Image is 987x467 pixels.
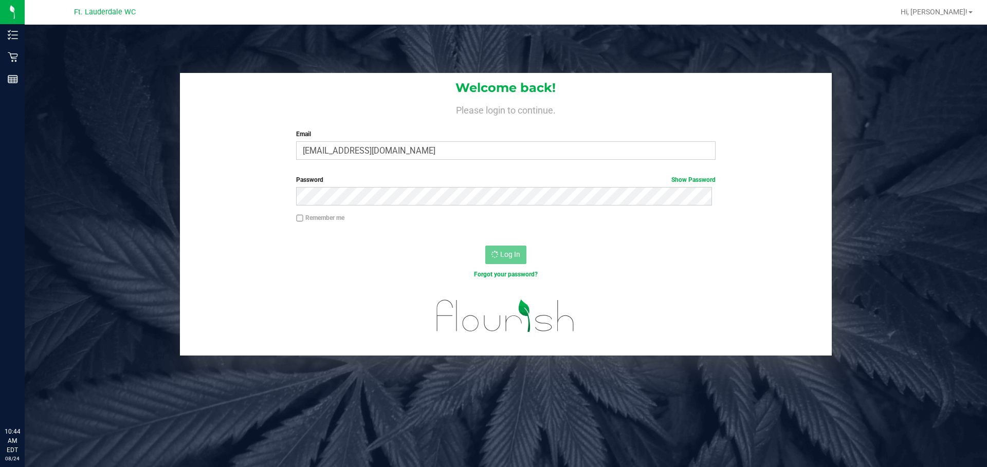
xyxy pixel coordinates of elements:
[485,246,526,264] button: Log In
[671,176,716,183] a: Show Password
[180,81,832,95] h1: Welcome back!
[296,213,344,222] label: Remember me
[424,290,587,342] img: flourish_logo.svg
[296,215,303,222] input: Remember me
[901,8,967,16] span: Hi, [PERSON_NAME]!
[5,455,20,462] p: 08/24
[5,427,20,455] p: 10:44 AM EDT
[8,74,18,84] inline-svg: Reports
[8,52,18,62] inline-svg: Retail
[500,250,520,258] span: Log In
[474,271,538,278] a: Forgot your password?
[296,129,715,139] label: Email
[296,176,323,183] span: Password
[8,30,18,40] inline-svg: Inventory
[74,8,136,16] span: Ft. Lauderdale WC
[180,103,832,115] h4: Please login to continue.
